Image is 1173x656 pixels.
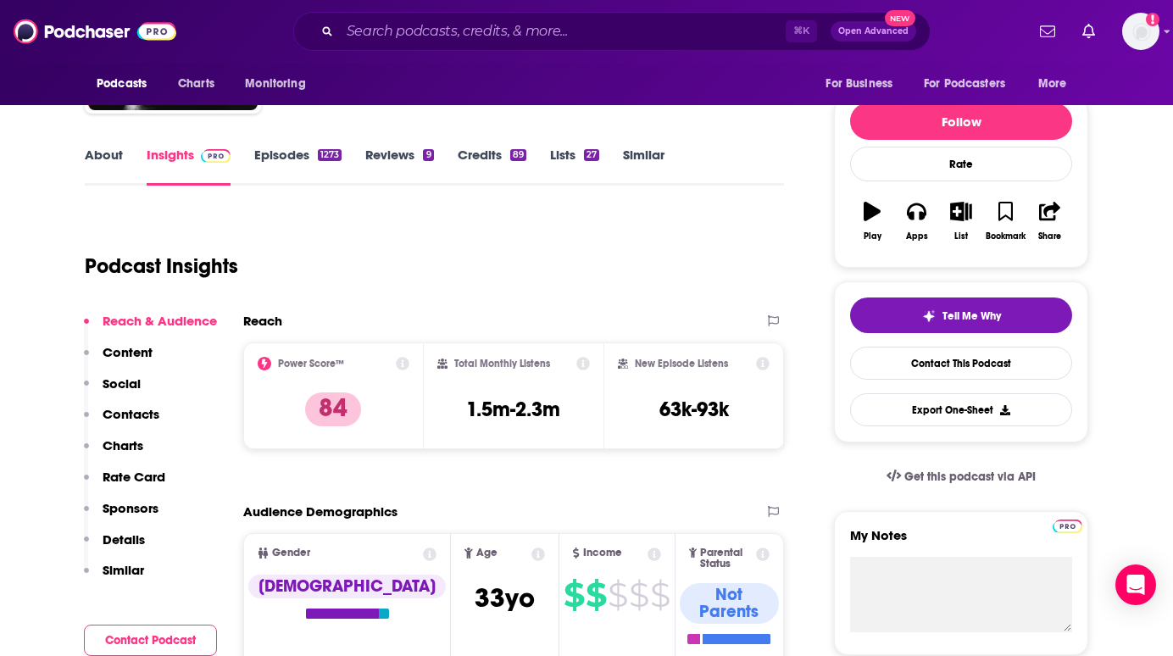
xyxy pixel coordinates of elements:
button: Details [84,531,145,563]
span: $ [586,581,606,609]
button: Open AdvancedNew [831,21,916,42]
a: Show notifications dropdown [1033,17,1062,46]
button: open menu [85,68,169,100]
h3: 1.5m-2.3m [466,397,560,422]
a: Lists27 [550,147,599,186]
span: $ [608,581,627,609]
button: open menu [913,68,1030,100]
a: Reviews9 [365,147,433,186]
span: Get this podcast via API [904,470,1036,484]
label: My Notes [850,527,1072,557]
p: Similar [103,562,144,578]
span: Logged in as alignPR [1122,13,1159,50]
p: Social [103,375,141,392]
button: Contact Podcast [84,625,217,656]
button: open menu [233,68,327,100]
button: Contacts [84,406,159,437]
button: Share [1028,191,1072,252]
img: Podchaser Pro [201,149,231,163]
a: Pro website [1053,517,1082,533]
button: Play [850,191,894,252]
a: Charts [167,68,225,100]
button: Show profile menu [1122,13,1159,50]
div: 89 [510,149,526,161]
span: Tell Me Why [942,309,1001,323]
a: Episodes1273 [254,147,342,186]
div: Bookmark [986,231,1026,242]
h1: Podcast Insights [85,253,238,279]
p: Charts [103,437,143,453]
div: Share [1038,231,1061,242]
button: open menu [814,68,914,100]
button: Charts [84,437,143,469]
img: Podchaser Pro [1053,520,1082,533]
div: List [954,231,968,242]
p: Rate Card [103,469,165,485]
p: 84 [305,392,361,426]
span: Parental Status [700,548,753,570]
p: Contacts [103,406,159,422]
button: Rate Card [84,469,165,500]
svg: Add a profile image [1146,13,1159,26]
div: 27 [584,149,599,161]
a: Contact This Podcast [850,347,1072,380]
div: Apps [906,231,928,242]
button: Apps [894,191,938,252]
button: Similar [84,562,144,593]
button: Follow [850,103,1072,140]
p: Reach & Audience [103,313,217,329]
a: Similar [623,147,664,186]
span: More [1038,72,1067,96]
span: Monitoring [245,72,305,96]
button: Bookmark [983,191,1027,252]
span: ⌘ K [786,20,817,42]
h2: Power Score™ [278,358,344,370]
span: Open Advanced [838,27,909,36]
div: Not Parents [680,583,779,624]
p: Content [103,344,153,360]
img: Podchaser - Follow, Share and Rate Podcasts [14,15,176,47]
span: New [885,10,915,26]
button: Sponsors [84,500,158,531]
span: Gender [272,548,310,559]
button: Content [84,344,153,375]
div: Open Intercom Messenger [1115,564,1156,605]
span: Podcasts [97,72,147,96]
a: Credits89 [458,147,526,186]
button: List [939,191,983,252]
span: For Business [826,72,892,96]
h2: New Episode Listens [635,358,728,370]
a: Get this podcast via API [873,456,1049,498]
span: Charts [178,72,214,96]
div: Search podcasts, credits, & more... [293,12,931,51]
img: User Profile [1122,13,1159,50]
span: Income [583,548,622,559]
h2: Audience Demographics [243,503,397,520]
a: InsightsPodchaser Pro [147,147,231,186]
button: Social [84,375,141,407]
span: Age [476,548,498,559]
p: Sponsors [103,500,158,516]
div: [DEMOGRAPHIC_DATA] [248,575,446,598]
h3: 63k-93k [659,397,729,422]
span: $ [650,581,670,609]
div: Play [864,231,881,242]
span: $ [564,581,584,609]
span: 33 yo [475,581,535,614]
h2: Total Monthly Listens [454,358,550,370]
div: Rate [850,147,1072,181]
h2: Reach [243,313,282,329]
a: About [85,147,123,186]
div: 9 [423,149,433,161]
p: Details [103,531,145,548]
div: 1273 [318,149,342,161]
button: Export One-Sheet [850,393,1072,426]
button: tell me why sparkleTell Me Why [850,297,1072,333]
button: open menu [1026,68,1088,100]
input: Search podcasts, credits, & more... [340,18,786,45]
a: Show notifications dropdown [1076,17,1102,46]
span: For Podcasters [924,72,1005,96]
img: tell me why sparkle [922,309,936,323]
span: $ [629,581,648,609]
